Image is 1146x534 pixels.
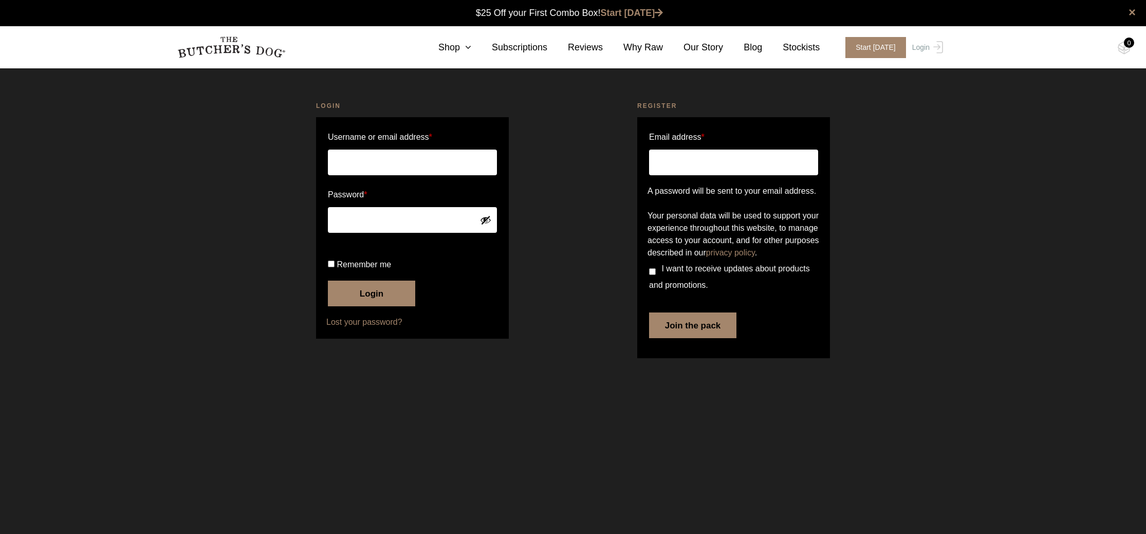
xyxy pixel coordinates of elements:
h2: Register [637,101,830,111]
a: privacy policy [706,248,755,257]
a: Login [910,37,943,58]
span: Remember me [337,260,391,269]
a: Subscriptions [471,41,547,54]
a: Stockists [762,41,820,54]
a: Blog [723,41,762,54]
a: Start [DATE] [835,37,910,58]
a: Lost your password? [326,316,498,328]
a: Reviews [547,41,603,54]
span: Start [DATE] [845,37,906,58]
input: I want to receive updates about products and promotions. [649,268,656,275]
span: I want to receive updates about products and promotions. [649,264,810,289]
button: Login [328,281,415,306]
img: TBD_Cart-Empty.png [1118,41,1131,54]
p: A password will be sent to your email address. [648,185,820,197]
label: Password [328,187,497,203]
a: Shop [418,41,471,54]
label: Username or email address [328,129,497,145]
h2: Login [316,101,509,111]
div: 0 [1124,38,1134,48]
a: Why Raw [603,41,663,54]
a: Start [DATE] [601,8,663,18]
button: Join the pack [649,312,736,338]
button: Show password [480,214,491,226]
a: close [1129,6,1136,19]
p: Your personal data will be used to support your experience throughout this website, to manage acc... [648,210,820,259]
a: Our Story [663,41,723,54]
input: Remember me [328,261,335,267]
label: Email address [649,129,705,145]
